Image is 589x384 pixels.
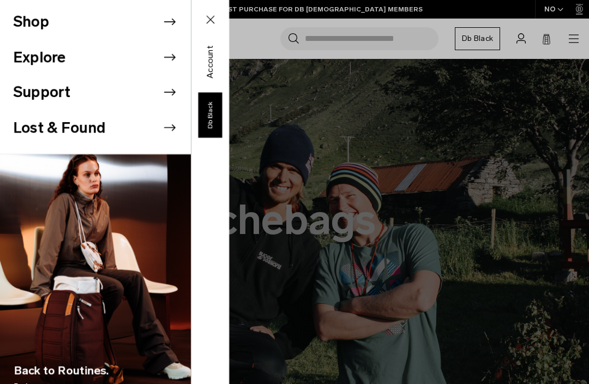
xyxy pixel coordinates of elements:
button: Shop [13,11,49,33]
a: Db Black [198,92,222,137]
button: Explore [13,46,65,69]
button: Support [13,81,70,104]
button: Lost & Found [13,117,106,139]
span: Account [204,45,217,79]
span: Back to Routines. [14,362,109,379]
a: Account [199,55,222,68]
